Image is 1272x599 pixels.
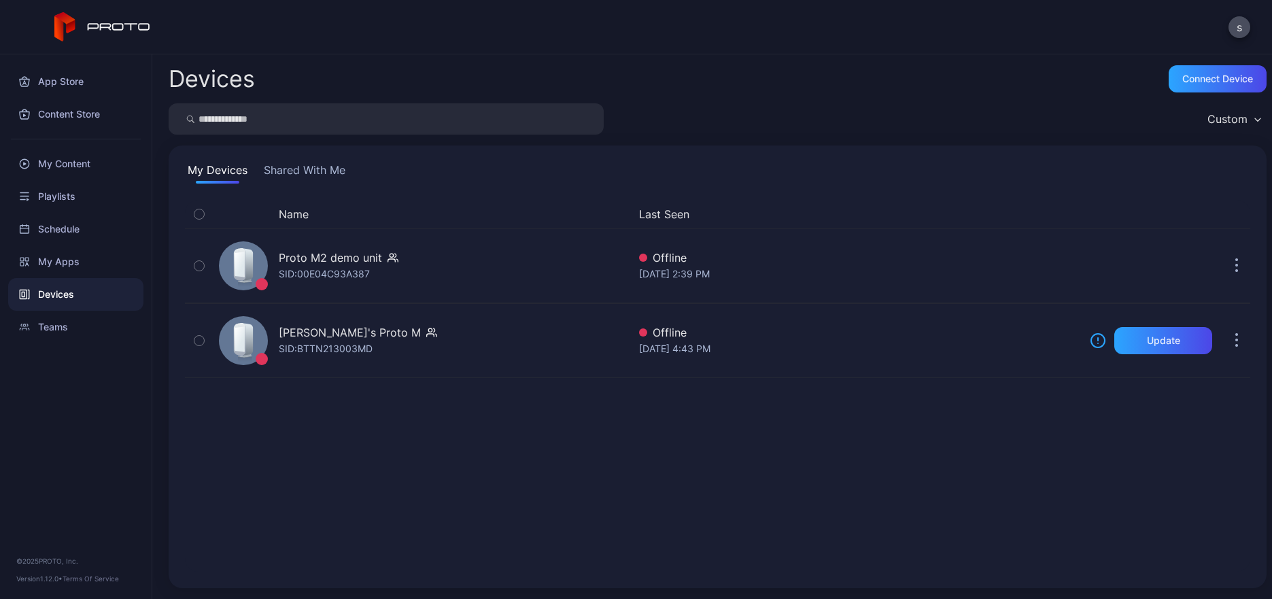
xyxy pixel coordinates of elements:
a: Playlists [8,180,143,213]
a: App Store [8,65,143,98]
a: My Apps [8,245,143,278]
div: Update [1147,335,1180,346]
div: Custom [1207,112,1248,126]
a: Teams [8,311,143,343]
a: Content Store [8,98,143,131]
a: My Content [8,148,143,180]
button: Last Seen [639,206,1073,222]
div: Options [1223,206,1250,222]
div: [DATE] 4:43 PM [639,341,1079,357]
div: SID: 00E04C93A387 [279,266,370,282]
button: s [1228,16,1250,38]
div: Proto M2 demo unit [279,250,382,266]
div: [DATE] 2:39 PM [639,266,1079,282]
div: Offline [639,324,1079,341]
button: My Devices [185,162,250,184]
div: SID: BTTN213003MD [279,341,373,357]
button: Name [279,206,309,222]
button: Update [1114,327,1212,354]
a: Devices [8,278,143,311]
button: Connect device [1169,65,1267,92]
h2: Devices [169,67,255,91]
div: © 2025 PROTO, Inc. [16,555,135,566]
div: Offline [639,250,1079,266]
button: Custom [1201,103,1267,135]
div: [PERSON_NAME]'s Proto M [279,324,421,341]
a: Terms Of Service [63,575,119,583]
a: Schedule [8,213,143,245]
button: Shared With Me [261,162,348,184]
div: Connect device [1182,73,1253,84]
div: Update Device [1084,206,1207,222]
span: Version 1.12.0 • [16,575,63,583]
